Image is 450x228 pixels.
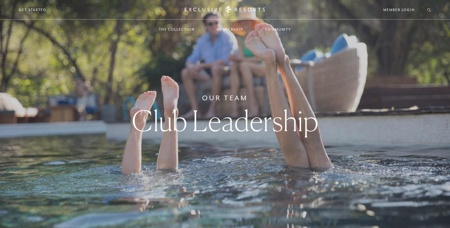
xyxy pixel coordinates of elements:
[19,7,46,13] a: Get Started
[202,93,248,103] h6: Our Team
[153,20,201,38] a: The Collection
[383,7,415,13] a: Member Login
[259,20,297,38] a: Community
[210,20,249,38] a: Membership
[132,107,319,135] h1: Club Leadership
